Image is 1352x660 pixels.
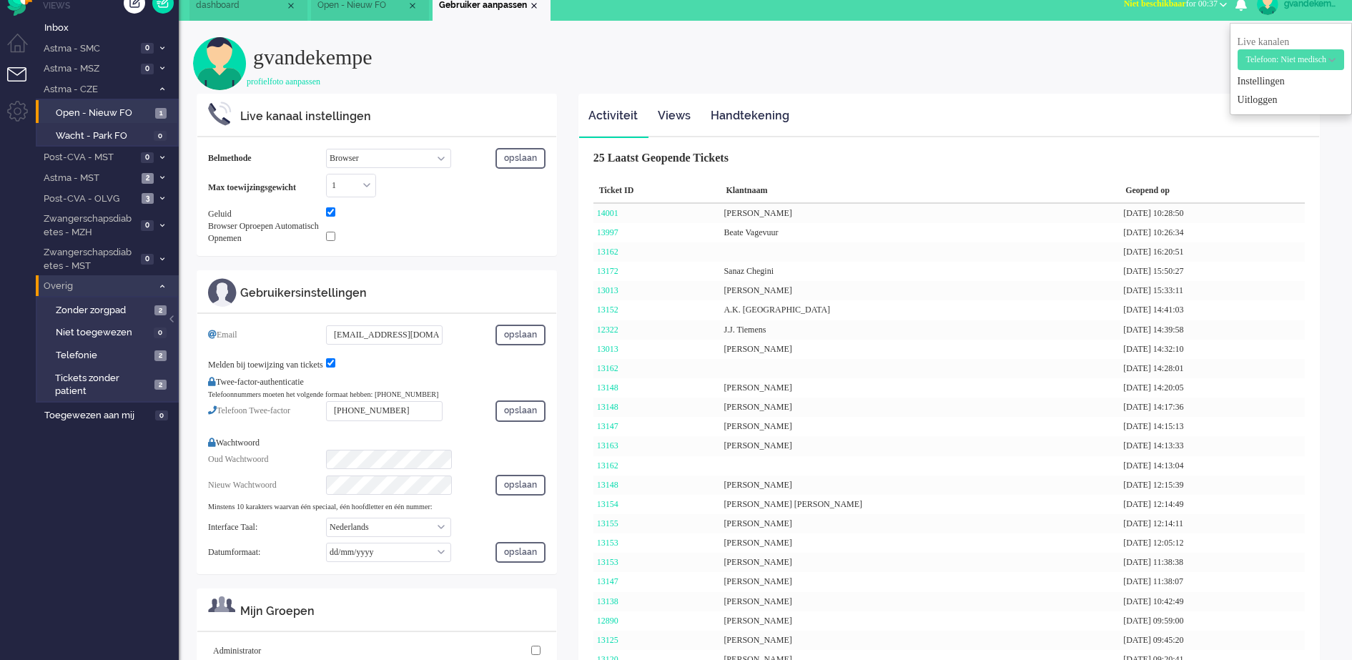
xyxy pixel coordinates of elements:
span: 0 [154,131,167,142]
div: Klantnaam [720,179,1120,204]
button: Telefoon: Niet medisch [1238,49,1344,70]
img: user.svg [193,36,247,90]
div: [DATE] 14:17:36 [1120,398,1305,417]
div: [DATE] 14:20:05 [1120,378,1305,398]
span: Astma - MST [41,172,137,185]
span: Wacht - Park FO [56,129,150,143]
a: Inbox [41,19,179,35]
span: Overig [41,280,152,293]
span: Telefonie [56,349,151,363]
span: Nieuw Wachtwoord [208,480,277,490]
a: 13172 [597,266,618,276]
div: [DATE] 15:50:27 [1120,262,1305,281]
a: 13153 [597,557,618,567]
span: 0 [141,254,154,265]
div: Email [208,329,326,350]
span: Live kanalen [1238,36,1344,64]
div: [DATE] 15:33:11 [1120,281,1305,300]
a: 13013 [597,344,618,354]
a: 13013 [597,285,618,295]
span: 0 [155,410,168,421]
div: Gebruikersinstellingen [240,285,546,302]
span: Post-CVA - OLVG [41,192,137,206]
div: Melden bij toewijzing van tickets [208,359,326,371]
button: opslaan [495,400,546,421]
div: [PERSON_NAME] [720,417,1120,436]
span: Inbox [44,21,179,35]
a: 13152 [597,305,618,315]
span: 2 [154,305,167,316]
div: [DATE] 09:59:00 [1120,611,1305,631]
span: gvandekempe [253,45,372,69]
a: Views [648,99,700,134]
a: 12322 [597,325,618,335]
li: Dashboard menu [7,34,39,66]
a: 13155 [597,518,618,528]
div: Interface Taal: [208,521,326,533]
div: [DATE] 14:15:13 [1120,417,1305,436]
span: 0 [141,43,154,54]
div: Wachtwoord [208,431,546,449]
div: [PERSON_NAME] [720,631,1120,650]
img: ic_m_group.svg [208,596,235,612]
div: [DATE] 14:13:04 [1120,456,1305,476]
a: 13162 [597,460,618,471]
div: [PERSON_NAME] [720,514,1120,533]
span: Administrator [213,645,261,657]
a: profielfoto aanpassen [247,77,320,87]
a: 13153 [597,538,618,548]
li: Tickets menu [7,67,39,99]
button: opslaan [495,475,546,496]
div: [DATE] 14:13:33 [1120,436,1305,455]
div: [DATE] 16:20:51 [1120,242,1305,262]
a: Niet toegewezen 0 [41,324,177,340]
span: 0 [154,327,167,338]
span: 0 [141,152,154,163]
a: 13148 [597,402,618,412]
div: [PERSON_NAME] [PERSON_NAME] [720,495,1120,514]
button: opslaan [495,148,546,169]
div: [PERSON_NAME] [720,592,1120,611]
button: opslaan [495,325,546,345]
span: Zwangerschapsdiabetes - MST [41,246,137,272]
div: A.K. [GEOGRAPHIC_DATA] [720,300,1120,320]
span: Post-CVA - MST [41,151,137,164]
span: Open - Nieuw FO [56,107,152,120]
div: [DATE] 11:38:07 [1120,572,1305,591]
div: [PERSON_NAME] [720,204,1120,223]
div: [DATE] 10:28:50 [1120,204,1305,223]
div: [PERSON_NAME] [720,281,1120,300]
div: Geluid [208,208,326,220]
a: Toegewezen aan mij 0 [41,407,179,423]
small: Telefoonnummers moeten het volgende formaat hebben: [PHONE_NUMBER] [208,390,438,398]
span: Niet toegewezen [56,326,150,340]
div: [PERSON_NAME] [720,533,1120,553]
div: [DATE] 10:26:34 [1120,223,1305,242]
div: [PERSON_NAME] [720,553,1120,572]
div: [PERSON_NAME] [720,436,1120,455]
b: Max toewijzingsgewicht [208,182,296,192]
div: [DATE] 14:41:03 [1120,300,1305,320]
div: [PERSON_NAME] [720,611,1120,631]
span: Astma - MSZ [41,62,137,76]
span: 2 [142,173,154,184]
div: [DATE] 14:28:01 [1120,359,1305,378]
b: 25 Laatst Geopende Tickets [593,152,729,164]
div: Live kanaal instellingen [240,109,546,125]
div: [DATE] 14:39:58 [1120,320,1305,340]
div: Sanaz Chegini [720,262,1120,281]
span: Zonder zorgpad [56,304,151,317]
a: 14001 [597,208,618,218]
span: 3 [142,193,154,204]
div: [PERSON_NAME] [720,340,1120,359]
a: Uitloggen [1238,93,1344,107]
div: [PERSON_NAME] [720,476,1120,495]
a: Handtekening [701,99,799,134]
a: 13147 [597,576,618,586]
a: 13154 [597,499,618,509]
div: [PERSON_NAME] [720,378,1120,398]
a: Instellingen [1238,74,1344,89]
b: Belmethode [208,153,252,163]
span: Tickets zonder patient [55,372,150,398]
div: [DATE] 12:05:12 [1120,533,1305,553]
